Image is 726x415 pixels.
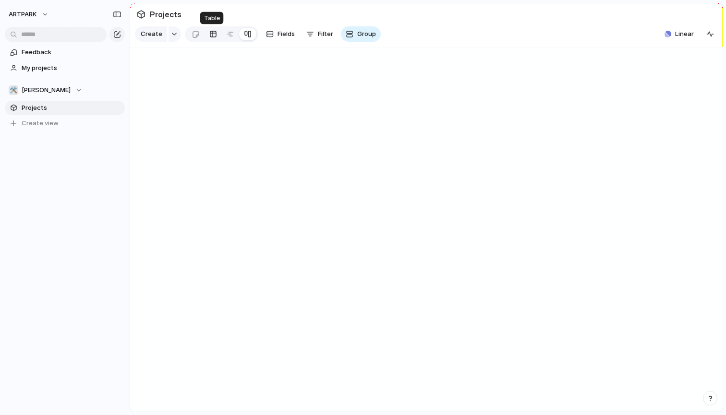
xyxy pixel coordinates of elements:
[135,26,167,42] button: Create
[278,29,295,39] span: Fields
[5,61,125,75] a: My projects
[141,29,162,39] span: Create
[302,26,337,42] button: Filter
[9,85,18,95] div: 🛠️
[9,10,37,19] span: ARTPARK
[675,29,694,39] span: Linear
[357,29,376,39] span: Group
[4,7,54,22] button: ARTPARK
[341,26,381,42] button: Group
[318,29,333,39] span: Filter
[5,45,125,59] a: Feedback
[5,101,125,115] a: Projects
[148,6,183,23] span: Projects
[5,83,125,97] button: 🛠️[PERSON_NAME]
[22,63,121,73] span: My projects
[5,116,125,130] button: Create view
[22,47,121,57] span: Feedback
[661,27,698,41] button: Linear
[262,26,299,42] button: Fields
[22,119,59,128] span: Create view
[22,103,121,113] span: Projects
[22,85,71,95] span: [PERSON_NAME]
[200,12,224,24] div: Table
